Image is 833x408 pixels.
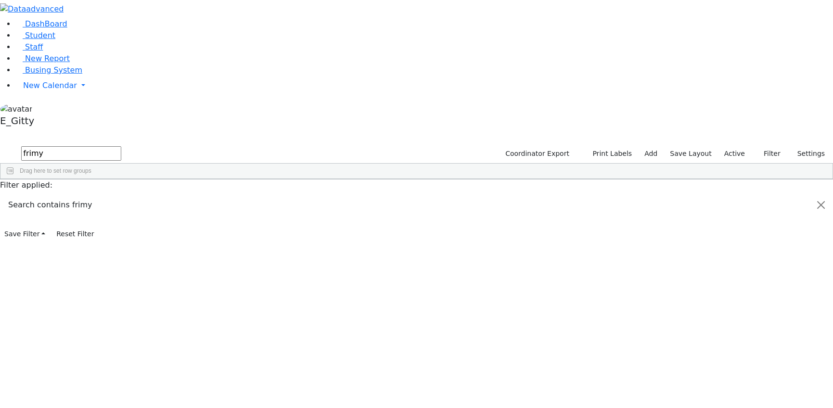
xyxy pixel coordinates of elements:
[751,146,785,161] button: Filter
[809,191,833,218] button: Close
[15,76,833,95] a: New Calendar
[15,54,70,63] a: New Report
[23,81,77,90] span: New Calendar
[25,42,43,51] span: Staff
[21,146,121,161] input: Search
[25,31,55,40] span: Student
[25,19,67,28] span: DashBoard
[52,227,98,242] button: Reset Filter
[720,146,749,161] label: Active
[785,146,829,161] button: Settings
[15,19,67,28] a: DashBoard
[20,167,91,174] span: Drag here to set row groups
[640,146,662,161] a: Add
[581,146,636,161] button: Print Labels
[15,65,82,75] a: Busing System
[15,42,43,51] a: Staff
[25,54,70,63] span: New Report
[15,31,55,40] a: Student
[499,146,574,161] button: Coordinator Export
[666,146,716,161] button: Save Layout
[25,65,82,75] span: Busing System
